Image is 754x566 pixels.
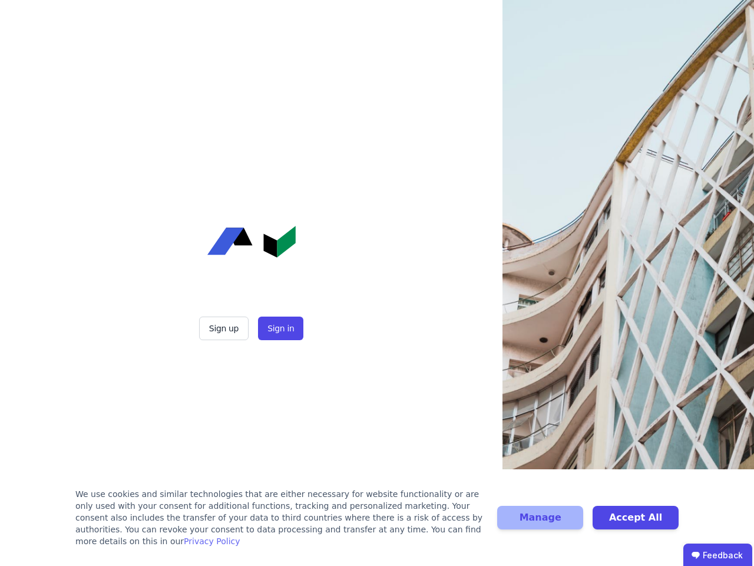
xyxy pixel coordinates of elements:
button: Accept All [593,506,679,529]
button: Manage [497,506,583,529]
img: Concular [207,226,296,258]
button: Sign in [258,317,303,340]
button: Sign up [199,317,249,340]
a: Privacy Policy [184,537,240,546]
div: We use cookies and similar technologies that are either necessary for website functionality or ar... [75,488,483,547]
